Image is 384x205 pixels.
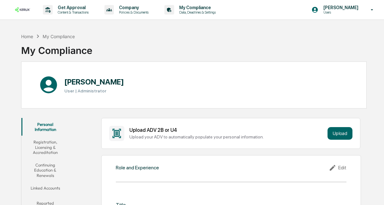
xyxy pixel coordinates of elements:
[53,10,92,15] p: Content & Transactions
[15,8,30,12] img: logo
[53,5,92,10] p: Get Approval
[114,10,152,15] p: Policies & Documents
[21,136,69,159] button: Registration, Licensing & Accreditation
[21,34,33,39] div: Home
[21,159,69,182] button: Continuing Education & Renewals
[21,118,69,136] button: Personal Information
[329,164,346,172] div: Edit
[328,127,352,140] button: Upload
[116,165,159,171] div: Role and Experience
[174,5,219,10] p: My Compliance
[21,40,92,56] div: My Compliance
[174,10,219,15] p: Data, Deadlines & Settings
[318,10,362,15] p: Users
[318,5,362,10] p: [PERSON_NAME]
[114,5,152,10] p: Company
[129,134,325,139] div: Upload your ADV to automatically populate your personal information.
[43,34,75,39] div: My Compliance
[64,88,124,93] h3: User | Administrator
[64,77,124,86] h1: [PERSON_NAME]
[129,127,325,133] div: Upload ADV 2B or U4
[21,182,69,197] button: Linked Accounts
